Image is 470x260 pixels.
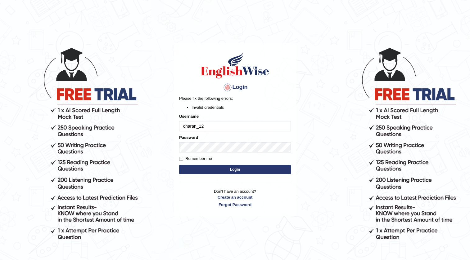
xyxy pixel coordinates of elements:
label: Username [179,113,199,119]
label: Remember me [179,156,212,162]
a: Create an account [179,194,291,200]
li: Invalid credentials [192,104,291,110]
label: Password [179,134,198,140]
input: Remember me [179,157,183,161]
p: Please fix the following errors: [179,95,291,101]
p: Don't have an account? [179,188,291,208]
h4: Login [179,82,291,92]
a: Forgot Password [179,202,291,208]
img: Logo of English Wise sign in for intelligent practice with AI [200,51,270,79]
button: Login [179,165,291,174]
